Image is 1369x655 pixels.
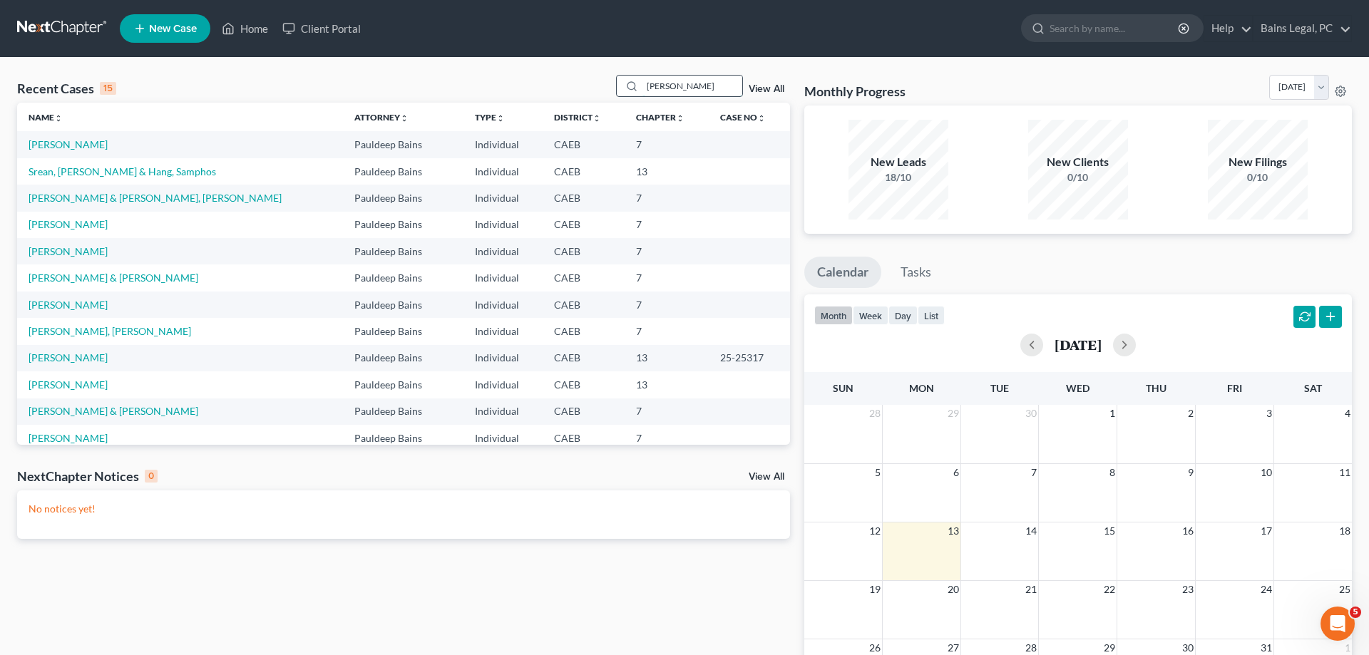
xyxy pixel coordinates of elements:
[543,131,625,158] td: CAEB
[946,581,960,598] span: 20
[17,468,158,485] div: NextChapter Notices
[1024,522,1038,540] span: 14
[1024,581,1038,598] span: 21
[593,114,601,123] i: unfold_more
[749,472,784,482] a: View All
[1259,522,1273,540] span: 17
[54,114,63,123] i: unfold_more
[543,212,625,238] td: CAEB
[625,398,709,425] td: 7
[149,24,197,34] span: New Case
[463,131,543,158] td: Individual
[1208,170,1308,185] div: 0/10
[1028,170,1128,185] div: 0/10
[625,131,709,158] td: 7
[29,405,198,417] a: [PERSON_NAME] & [PERSON_NAME]
[1208,154,1308,170] div: New Filings
[343,212,463,238] td: Pauldeep Bains
[625,238,709,264] td: 7
[463,264,543,291] td: Individual
[29,272,198,284] a: [PERSON_NAME] & [PERSON_NAME]
[543,158,625,185] td: CAEB
[1108,464,1117,481] span: 8
[1343,405,1352,422] span: 4
[1108,405,1117,422] span: 1
[463,345,543,371] td: Individual
[343,185,463,211] td: Pauldeep Bains
[543,371,625,398] td: CAEB
[1186,405,1195,422] span: 2
[343,398,463,425] td: Pauldeep Bains
[1102,522,1117,540] span: 15
[400,114,409,123] i: unfold_more
[888,306,918,325] button: day
[625,212,709,238] td: 7
[814,306,853,325] button: month
[946,405,960,422] span: 29
[343,264,463,291] td: Pauldeep Bains
[625,425,709,451] td: 7
[215,16,275,41] a: Home
[463,185,543,211] td: Individual
[29,138,108,150] a: [PERSON_NAME]
[475,112,505,123] a: Typeunfold_more
[543,318,625,344] td: CAEB
[1338,522,1352,540] span: 18
[145,470,158,483] div: 0
[1146,382,1167,394] span: Thu
[29,112,63,123] a: Nameunfold_more
[1181,581,1195,598] span: 23
[463,425,543,451] td: Individual
[625,318,709,344] td: 7
[676,114,684,123] i: unfold_more
[343,318,463,344] td: Pauldeep Bains
[1186,464,1195,481] span: 9
[343,238,463,264] td: Pauldeep Bains
[463,371,543,398] td: Individual
[343,292,463,318] td: Pauldeep Bains
[1265,405,1273,422] span: 3
[804,257,881,288] a: Calendar
[463,318,543,344] td: Individual
[1028,154,1128,170] div: New Clients
[29,192,282,204] a: [PERSON_NAME] & [PERSON_NAME], [PERSON_NAME]
[1227,382,1242,394] span: Fri
[343,425,463,451] td: Pauldeep Bains
[29,432,108,444] a: [PERSON_NAME]
[868,581,882,598] span: 19
[636,112,684,123] a: Chapterunfold_more
[757,114,766,123] i: unfold_more
[848,154,948,170] div: New Leads
[749,84,784,94] a: View All
[848,170,948,185] div: 18/10
[853,306,888,325] button: week
[946,522,960,540] span: 13
[29,218,108,230] a: [PERSON_NAME]
[625,345,709,371] td: 13
[543,264,625,291] td: CAEB
[543,185,625,211] td: CAEB
[463,158,543,185] td: Individual
[1338,581,1352,598] span: 25
[29,325,191,337] a: [PERSON_NAME], [PERSON_NAME]
[1338,464,1352,481] span: 11
[29,502,779,516] p: No notices yet!
[100,82,116,95] div: 15
[543,292,625,318] td: CAEB
[543,425,625,451] td: CAEB
[1259,581,1273,598] span: 24
[1024,405,1038,422] span: 30
[496,114,505,123] i: unfold_more
[463,212,543,238] td: Individual
[543,398,625,425] td: CAEB
[873,464,882,481] span: 5
[804,83,906,100] h3: Monthly Progress
[868,405,882,422] span: 28
[625,292,709,318] td: 7
[720,112,766,123] a: Case Nounfold_more
[625,158,709,185] td: 13
[1050,15,1180,41] input: Search by name...
[952,464,960,481] span: 6
[918,306,945,325] button: list
[463,292,543,318] td: Individual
